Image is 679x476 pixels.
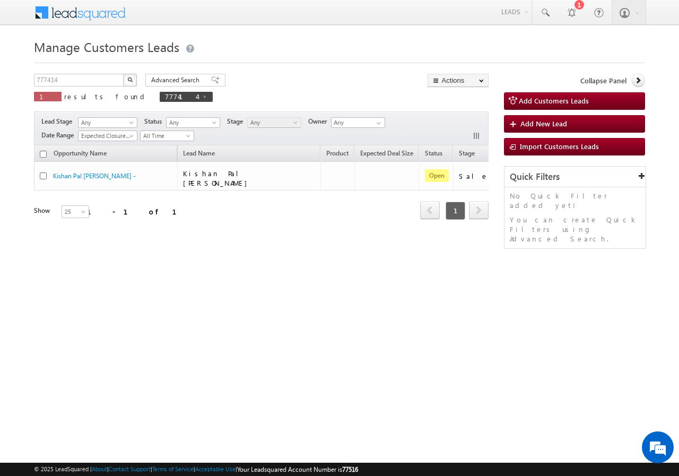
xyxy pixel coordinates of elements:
span: 777414 [165,92,197,101]
span: Status [144,117,166,126]
a: Expected Closure Date [78,131,137,141]
span: Expected Deal Size [360,149,413,157]
span: © 2025 LeadSquared | | | | | [34,464,358,474]
span: Opportunity Name [54,149,107,157]
span: Product [326,149,349,157]
a: Kishan Pal [PERSON_NAME] - [53,172,136,180]
span: Lead Stage [41,117,76,126]
a: Any [247,117,301,128]
span: 1 [446,202,465,220]
span: Date Range [41,131,78,140]
span: next [469,201,489,219]
p: No Quick Filter added yet! [510,191,640,210]
span: results found [64,92,149,101]
span: Import Customers Leads [520,142,599,151]
span: 25 [62,207,90,217]
span: Open [425,169,449,182]
a: Contact Support [109,465,151,472]
a: next [469,202,489,219]
span: Lead Name [178,148,220,161]
span: Stage [227,117,247,126]
a: Acceptable Use [195,465,236,472]
span: 1 [39,92,56,101]
a: Any [166,117,220,128]
span: Kishan Pal [PERSON_NAME] [183,169,253,187]
input: Check all records [40,151,47,158]
span: Stage [459,149,475,157]
span: Add New Lead [520,119,567,128]
span: Any [167,118,217,127]
button: Actions [428,74,489,87]
p: You can create Quick Filters using Advanced Search. [510,215,640,244]
div: Quick Filters [504,167,646,187]
span: Any [79,118,134,127]
a: Show All Items [371,118,384,128]
span: Collapse Panel [580,76,626,85]
input: Type to Search [331,117,385,128]
span: Any [248,118,298,127]
a: Stage [454,148,480,161]
a: Terms of Service [152,465,194,472]
a: prev [420,202,440,219]
a: About [92,465,107,472]
div: Show [34,206,53,215]
span: All Time [141,131,191,141]
span: Advanced Search [151,75,203,85]
img: Search [127,77,133,82]
span: prev [420,201,440,219]
span: 77516 [342,465,358,473]
span: Manage Customers Leads [34,38,179,55]
div: 1 - 1 of 1 [87,205,189,218]
span: Expected Closure Date [79,131,134,141]
a: 25 [62,205,89,218]
div: Sale Marked [459,171,533,181]
span: Your Leadsquared Account Number is [237,465,358,473]
a: Any [78,117,137,128]
span: Owner [308,117,331,126]
a: Expected Deal Size [355,148,419,161]
span: Add Customers Leads [519,96,589,105]
a: All Time [140,131,194,141]
a: Opportunity Name [48,148,112,161]
a: Status [420,148,448,161]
